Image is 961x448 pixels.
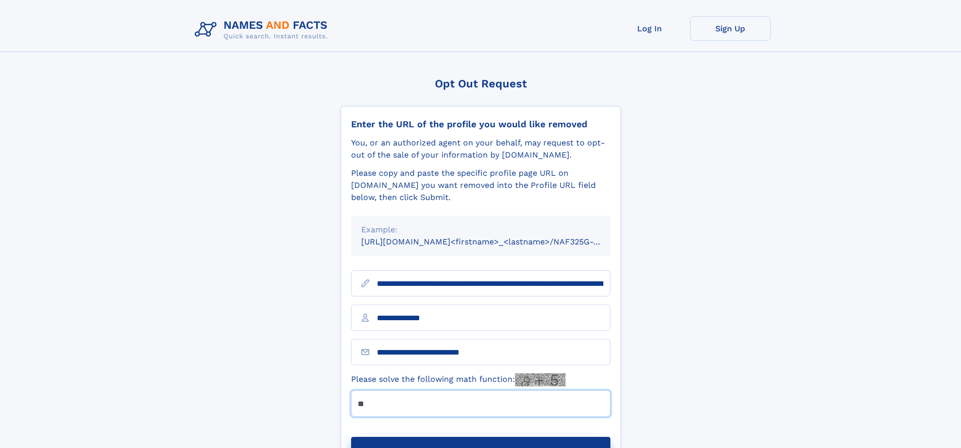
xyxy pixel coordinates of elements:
[351,167,610,204] div: Please copy and paste the specific profile page URL on [DOMAIN_NAME] you want removed into the Pr...
[351,373,566,386] label: Please solve the following math function:
[361,237,630,246] small: [URL][DOMAIN_NAME]<firstname>_<lastname>/NAF325G-xxxxxxxx
[351,119,610,130] div: Enter the URL of the profile you would like removed
[361,224,600,236] div: Example:
[609,16,690,41] a: Log In
[690,16,771,41] a: Sign Up
[191,16,336,43] img: Logo Names and Facts
[351,137,610,161] div: You, or an authorized agent on your behalf, may request to opt-out of the sale of your informatio...
[341,77,621,90] div: Opt Out Request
